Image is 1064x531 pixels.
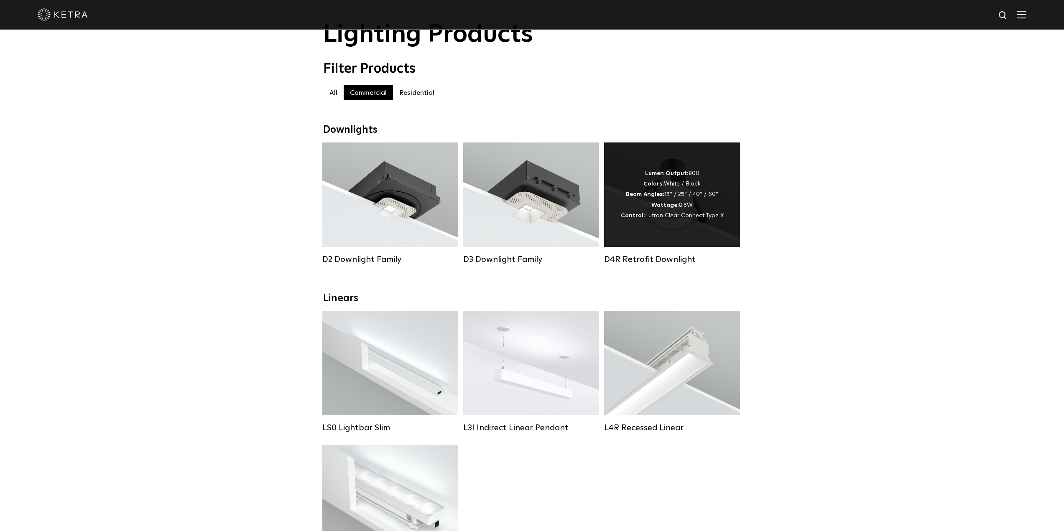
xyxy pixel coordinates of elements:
label: Commercial [344,85,393,100]
a: D4R Retrofit Downlight Lumen Output:800Colors:White / BlackBeam Angles:15° / 25° / 40° / 60°Watta... [604,142,740,264]
img: search icon [998,10,1008,21]
div: D2 Downlight Family [322,254,458,264]
div: D3 Downlight Family [463,254,599,264]
span: Lutron Clear Connect Type X [645,213,724,218]
img: ketra-logo-2019-white [38,8,88,21]
strong: Lumen Output: [645,170,689,176]
a: L4R Recessed Linear Lumen Output:400 / 600 / 800 / 1000Colors:White / BlackControl:Lutron Clear C... [604,311,740,433]
div: D4R Retrofit Downlight [604,254,740,264]
img: Hamburger%20Nav.svg [1017,10,1026,18]
label: Residential [393,85,441,100]
a: D3 Downlight Family Lumen Output:700 / 900 / 1100Colors:White / Black / Silver / Bronze / Paintab... [463,142,599,264]
div: 800 White / Black 15° / 25° / 40° / 60° 8.5W [621,168,724,221]
div: Linears [323,292,741,305]
strong: Colors: [643,181,664,187]
span: Lighting Products [323,22,533,47]
strong: Control: [621,213,645,218]
strong: Beam Angles: [626,191,664,197]
div: Filter Products [323,61,741,77]
label: All [323,85,344,100]
div: Downlights [323,124,741,136]
a: LS0 Lightbar Slim Lumen Output:200 / 350Colors:White / BlackControl:X96 Controller [322,311,458,433]
div: LS0 Lightbar Slim [322,423,458,433]
strong: Wattage: [651,202,679,208]
a: L3I Indirect Linear Pendant Lumen Output:400 / 600 / 800 / 1000Housing Colors:White / BlackContro... [463,311,599,433]
div: L4R Recessed Linear [604,423,740,433]
a: D2 Downlight Family Lumen Output:1200Colors:White / Black / Gloss Black / Silver / Bronze / Silve... [322,142,458,264]
div: L3I Indirect Linear Pendant [463,423,599,433]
